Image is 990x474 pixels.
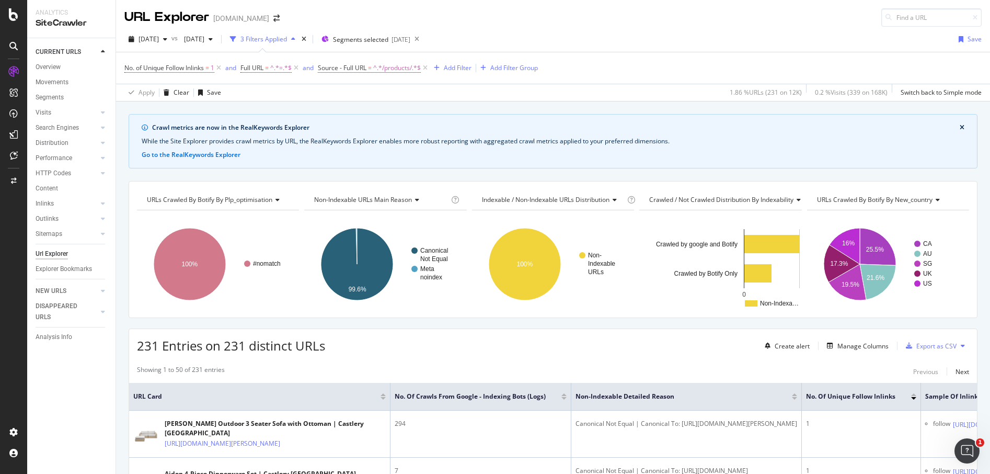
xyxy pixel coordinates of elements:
[300,34,308,44] div: times
[742,291,746,298] text: 0
[36,198,54,209] div: Inlinks
[180,35,204,43] span: 2025 Aug. 31st
[36,168,71,179] div: HTTP Codes
[957,121,967,134] button: close banner
[333,35,388,44] span: Segments selected
[36,332,72,343] div: Analysis Info
[866,246,883,253] text: 25.5%
[575,392,776,401] span: Non-Indexable Detailed Reason
[913,367,938,376] div: Previous
[129,114,977,168] div: info banner
[139,88,155,97] div: Apply
[349,286,366,293] text: 99.6%
[516,261,533,268] text: 100%
[830,260,848,267] text: 17.3%
[137,219,297,310] svg: A chart.
[881,8,982,27] input: Find a URL
[933,419,950,430] div: follow
[36,153,72,164] div: Performance
[647,191,809,208] h4: Crawled / Not Crawled Distribution By Indexability
[124,8,209,26] div: URL Explorer
[902,337,957,354] button: Export as CSV
[36,62,108,73] a: Overview
[36,183,108,194] a: Content
[205,63,209,72] span: =
[420,247,448,254] text: Canonical
[480,191,625,208] h4: Indexable / Non-Indexable URLs Distribution
[588,260,615,267] text: Indexable
[240,35,287,43] div: 3 Filters Applied
[36,92,108,103] a: Segments
[588,268,604,276] text: URLs
[174,88,189,97] div: Clear
[36,229,98,240] a: Sitemaps
[213,13,269,24] div: [DOMAIN_NAME]
[639,219,800,310] svg: A chart.
[674,270,738,277] text: Crawled by Botify Only
[265,63,269,72] span: =
[954,31,982,48] button: Save
[420,265,434,273] text: Meta
[730,88,802,97] div: 1.86 % URLs ( 231 on 12K )
[896,84,982,101] button: Switch back to Simple mode
[867,274,884,281] text: 21.6%
[806,392,895,401] span: No. of Unique Follow Inlinks
[124,31,171,48] button: [DATE]
[165,419,386,438] div: [PERSON_NAME] Outdoor 3 Seater Sofa with Ottoman | Castlery [GEOGRAPHIC_DATA]
[968,35,982,43] div: Save
[649,195,793,204] span: Crawled / Not Crawled Distribution By Indexability
[36,153,98,164] a: Performance
[145,191,290,208] h4: URLs Crawled By Botify By plp_optimisation
[837,342,889,351] div: Manage Columns
[36,77,68,88] div: Movements
[775,342,810,351] div: Create alert
[36,301,88,323] div: DISAPPEARED URLS
[395,419,567,428] div: 294
[36,107,98,118] a: Visits
[194,84,221,101] button: Save
[312,191,448,208] h4: Non-Indexable URLs Main Reason
[841,281,859,288] text: 19.5%
[36,77,108,88] a: Movements
[815,88,888,97] div: 0.2 % Visits ( 339 on 168K )
[976,438,984,447] span: 1
[152,123,960,132] div: Crawl metrics are now in the RealKeywords Explorer
[807,219,968,310] svg: A chart.
[36,286,98,297] a: NEW URLS
[36,301,98,323] a: DISAPPEARED URLS
[956,365,969,378] button: Next
[956,367,969,376] div: Next
[823,340,889,352] button: Manage Columns
[225,63,236,72] div: and
[137,365,225,378] div: Showing 1 to 50 of 231 entries
[303,63,314,73] button: and
[923,250,932,257] text: AU
[36,286,66,297] div: NEW URLS
[806,419,916,428] div: 1
[36,107,51,118] div: Visits
[171,33,180,42] span: vs
[273,15,280,22] div: arrow-right-arrow-left
[761,337,810,354] button: Create alert
[36,17,107,29] div: SiteCrawler
[142,150,240,160] button: Go to the RealKeywords Explorer
[36,122,98,133] a: Search Engines
[36,138,98,149] a: Distribution
[588,252,602,259] text: Non-
[472,219,632,310] div: A chart.
[36,264,92,275] div: Explorer Bookmarks
[36,229,62,240] div: Sitemaps
[36,213,59,224] div: Outlinks
[182,261,198,268] text: 100%
[124,63,204,72] span: No. of Unique Follow Inlinks
[923,240,932,247] text: CA
[923,270,932,277] text: UK
[954,438,980,464] iframe: Intercom live chat
[36,183,58,194] div: Content
[180,31,217,48] button: [DATE]
[304,219,465,310] svg: A chart.
[395,392,546,401] span: No. of Crawls from Google - Indexing Bots (Logs)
